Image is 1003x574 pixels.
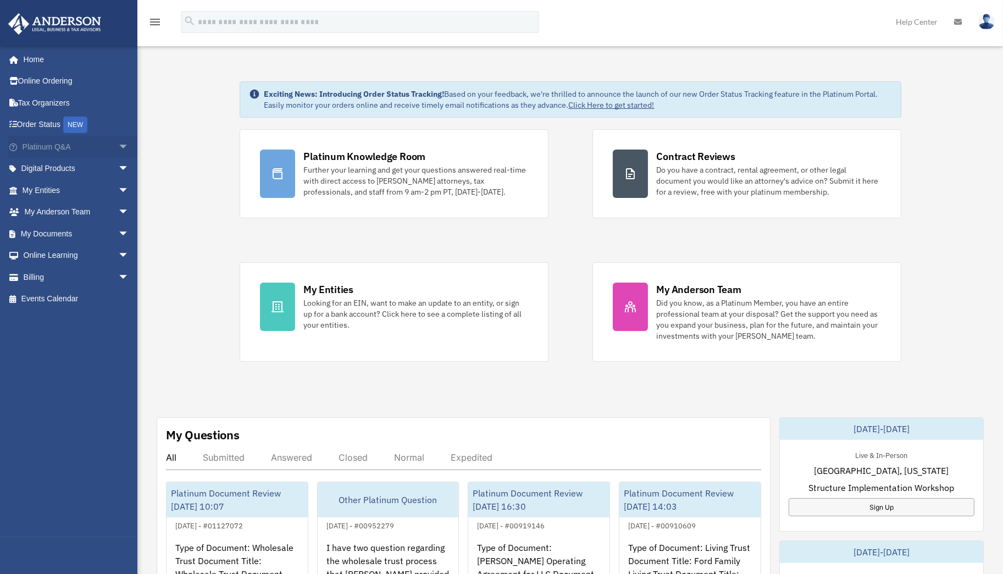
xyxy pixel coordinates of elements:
[657,164,881,197] div: Do you have a contract, rental agreement, or other legal document you would like an attorney's ad...
[166,452,176,463] div: All
[8,288,146,310] a: Events Calendar
[8,245,146,267] a: Online Learningarrow_drop_down
[451,452,492,463] div: Expedited
[118,201,140,224] span: arrow_drop_down
[619,519,705,531] div: [DATE] - #00910609
[339,452,368,463] div: Closed
[184,15,196,27] i: search
[8,266,146,288] a: Billingarrow_drop_down
[657,297,881,341] div: Did you know, as a Platinum Member, you have an entire professional team at your disposal? Get th...
[592,262,901,362] a: My Anderson Team Did you know, as a Platinum Member, you have an entire professional team at your...
[118,158,140,180] span: arrow_drop_down
[657,283,741,296] div: My Anderson Team
[8,136,146,158] a: Platinum Q&Aarrow_drop_down
[8,158,146,180] a: Digital Productsarrow_drop_down
[8,223,146,245] a: My Documentsarrow_drop_down
[808,481,954,494] span: Structure Implementation Workshop
[592,129,901,218] a: Contract Reviews Do you have a contract, rental agreement, or other legal document you would like...
[394,452,424,463] div: Normal
[304,297,528,330] div: Looking for an EIN, want to make an update to an entity, or sign up for a bank account? Click her...
[789,498,974,516] a: Sign Up
[569,100,655,110] a: Click Here to get started!
[271,452,312,463] div: Answered
[814,464,949,477] span: [GEOGRAPHIC_DATA], [US_STATE]
[8,114,146,136] a: Order StatusNEW
[240,129,548,218] a: Platinum Knowledge Room Further your learning and get your questions answered real-time with dire...
[203,452,245,463] div: Submitted
[8,201,146,223] a: My Anderson Teamarrow_drop_down
[240,262,548,362] a: My Entities Looking for an EIN, want to make an update to an entity, or sign up for a bank accoun...
[8,179,146,201] a: My Entitiesarrow_drop_down
[978,14,995,30] img: User Pic
[167,482,308,517] div: Platinum Document Review [DATE] 10:07
[468,482,609,517] div: Platinum Document Review [DATE] 16:30
[118,136,140,158] span: arrow_drop_down
[657,150,735,163] div: Contract Reviews
[118,223,140,245] span: arrow_drop_down
[318,482,459,517] div: Other Platinum Question
[118,266,140,289] span: arrow_drop_down
[63,117,87,133] div: NEW
[318,519,403,531] div: [DATE] - #00952279
[118,179,140,202] span: arrow_drop_down
[780,418,983,440] div: [DATE]-[DATE]
[8,48,140,70] a: Home
[118,245,140,267] span: arrow_drop_down
[167,519,252,531] div: [DATE] - #01127072
[619,482,761,517] div: Platinum Document Review [DATE] 14:03
[148,19,162,29] a: menu
[5,13,104,35] img: Anderson Advisors Platinum Portal
[148,15,162,29] i: menu
[468,519,553,531] div: [DATE] - #00919146
[846,449,916,460] div: Live & In-Person
[304,150,426,163] div: Platinum Knowledge Room
[264,89,892,111] div: Based on your feedback, we're thrilled to announce the launch of our new Order Status Tracking fe...
[780,541,983,563] div: [DATE]-[DATE]
[264,89,445,99] strong: Exciting News: Introducing Order Status Tracking!
[8,70,146,92] a: Online Ordering
[304,164,528,197] div: Further your learning and get your questions answered real-time with direct access to [PERSON_NAM...
[8,92,146,114] a: Tax Organizers
[304,283,353,296] div: My Entities
[166,427,240,443] div: My Questions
